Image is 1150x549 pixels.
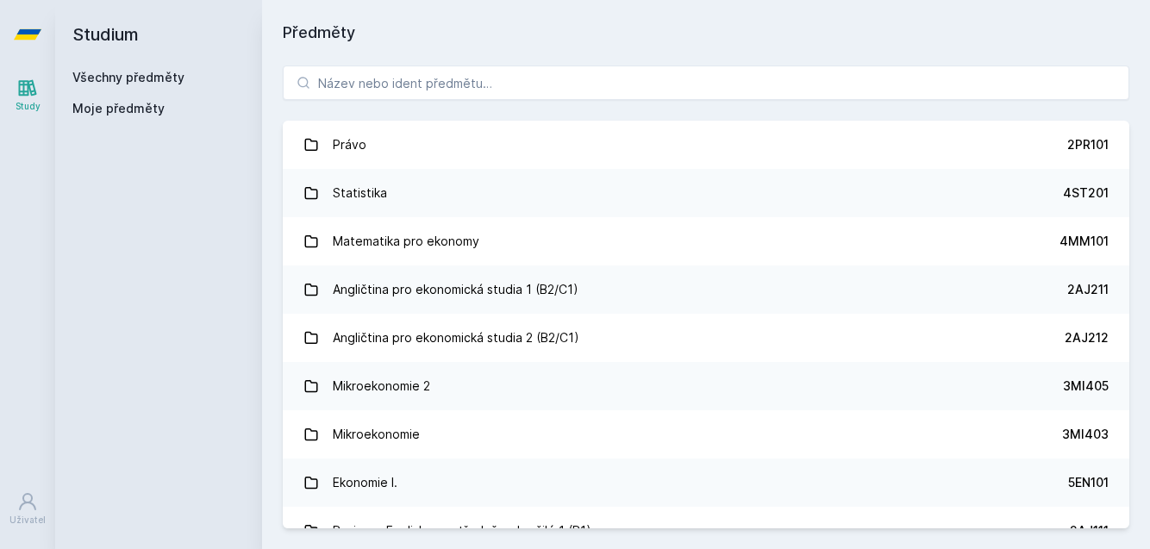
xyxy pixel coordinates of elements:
[283,217,1129,265] a: Matematika pro ekonomy 4MM101
[1067,136,1109,153] div: 2PR101
[283,314,1129,362] a: Angličtina pro ekonomická studia 2 (B2/C1) 2AJ212
[1059,233,1109,250] div: 4MM101
[283,121,1129,169] a: Právo 2PR101
[1063,377,1109,395] div: 3MI405
[333,176,387,210] div: Statistika
[3,69,52,122] a: Study
[333,417,420,452] div: Mikroekonomie
[333,224,479,259] div: Matematika pro ekonomy
[72,70,184,84] a: Všechny předměty
[1070,522,1109,540] div: 2AJ111
[333,272,578,307] div: Angličtina pro ekonomická studia 1 (B2/C1)
[1065,329,1109,346] div: 2AJ212
[16,100,41,113] div: Study
[1067,281,1109,298] div: 2AJ211
[283,410,1129,459] a: Mikroekonomie 3MI403
[333,465,397,500] div: Ekonomie I.
[333,369,430,403] div: Mikroekonomie 2
[1063,184,1109,202] div: 4ST201
[283,21,1129,45] h1: Předměty
[3,483,52,535] a: Uživatel
[1068,474,1109,491] div: 5EN101
[283,169,1129,217] a: Statistika 4ST201
[333,514,591,548] div: Business English pro středně pokročilé 1 (B1)
[72,100,165,117] span: Moje předměty
[283,265,1129,314] a: Angličtina pro ekonomická studia 1 (B2/C1) 2AJ211
[283,459,1129,507] a: Ekonomie I. 5EN101
[283,362,1129,410] a: Mikroekonomie 2 3MI405
[9,514,46,527] div: Uživatel
[333,128,366,162] div: Právo
[1062,426,1109,443] div: 3MI403
[333,321,579,355] div: Angličtina pro ekonomická studia 2 (B2/C1)
[283,66,1129,100] input: Název nebo ident předmětu…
